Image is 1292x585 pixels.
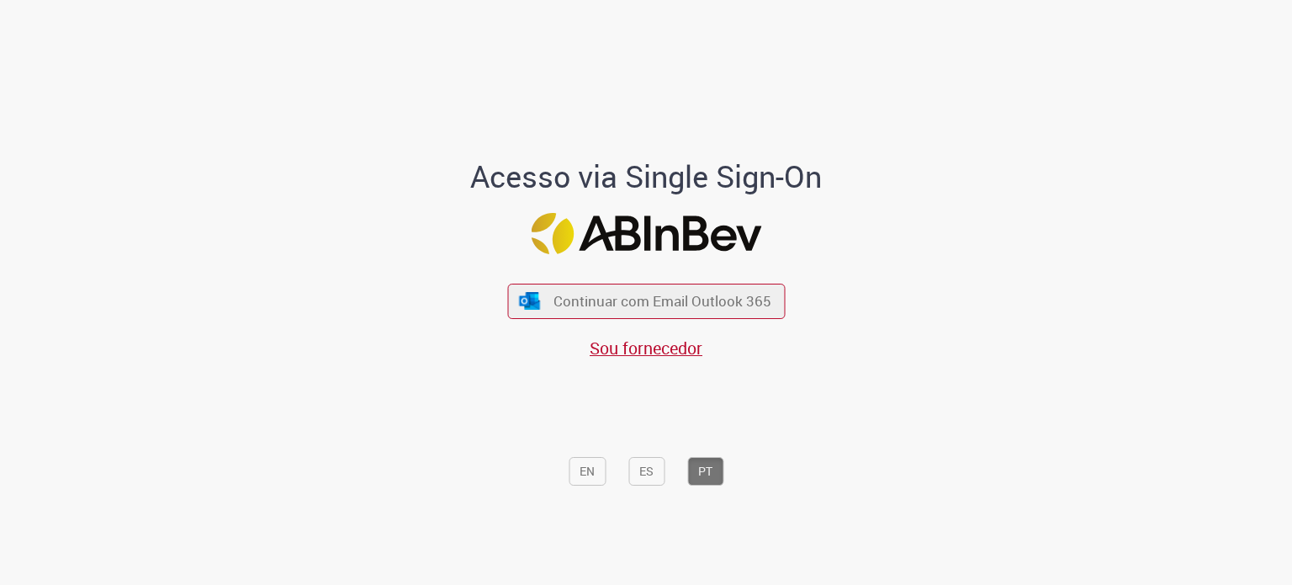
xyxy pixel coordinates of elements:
span: Continuar com Email Outlook 365 [553,291,771,311]
button: ícone Azure/Microsoft 360 Continuar com Email Outlook 365 [507,284,785,318]
button: ES [628,457,665,486]
button: PT [687,457,723,486]
h1: Acesso via Single Sign-On [413,160,880,194]
img: ícone Azure/Microsoft 360 [518,292,542,310]
img: Logo ABInBev [531,213,761,254]
a: Sou fornecedor [590,337,702,359]
button: EN [569,457,606,486]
